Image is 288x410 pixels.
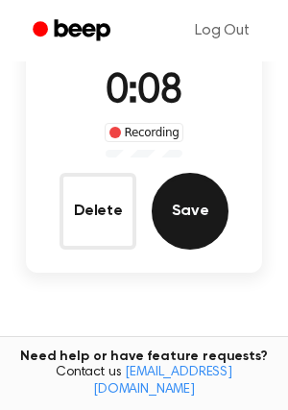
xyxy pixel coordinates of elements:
a: Log Out [176,8,269,54]
span: 0:08 [106,72,182,112]
button: Save Audio Record [152,173,228,250]
div: Recording [105,123,184,142]
span: Contact us [12,365,276,398]
a: Beep [19,12,128,50]
button: Delete Audio Record [60,173,136,250]
a: [EMAIL_ADDRESS][DOMAIN_NAME] [93,366,232,397]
